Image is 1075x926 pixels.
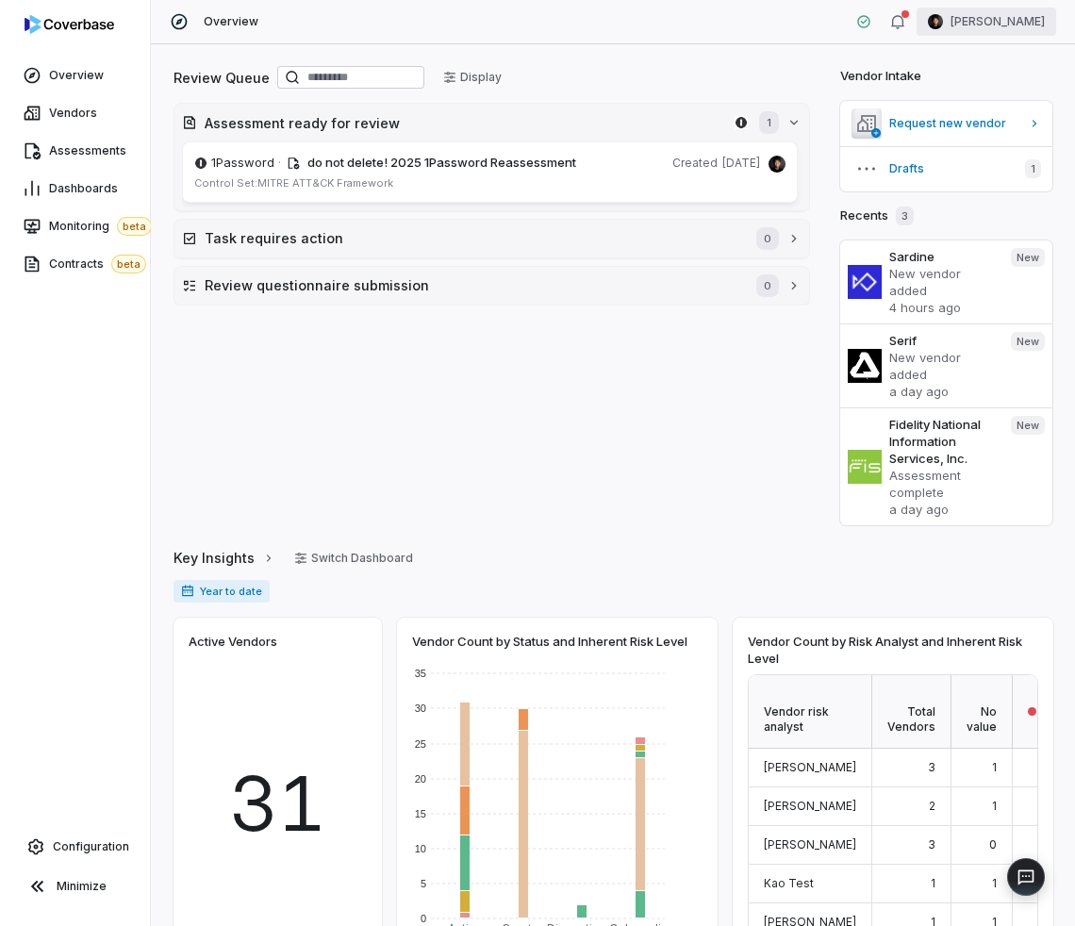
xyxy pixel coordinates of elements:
span: Active Vendors [189,633,277,650]
a: Vendors [4,96,146,130]
img: Clarence Chio avatar [769,156,786,173]
button: Clarence Chio avatar[PERSON_NAME] [917,8,1056,36]
span: beta [111,255,146,273]
h3: Serif [889,332,996,349]
span: Monitoring [49,217,152,236]
p: New vendor added [889,349,996,383]
span: beta [117,217,152,236]
span: [PERSON_NAME] [764,760,856,774]
h3: Sardine [889,248,996,265]
button: Minimize [8,868,142,905]
span: Vendors [49,106,97,121]
span: Vendor Count by Status and Inherent Risk Level [412,633,687,650]
text: 0 [421,913,426,924]
span: 31 [229,747,326,860]
text: 10 [415,843,426,854]
span: Minimize [57,879,107,894]
span: 3 [928,760,935,774]
span: [PERSON_NAME] [764,799,856,813]
p: New vendor added [889,265,996,299]
h2: Recents [840,207,914,225]
button: Key Insights [168,538,281,578]
a: Monitoringbeta [4,209,146,243]
span: 2 [929,799,935,813]
span: · [278,154,281,173]
text: 5 [421,878,426,889]
span: 0 [989,837,997,852]
svg: Date range for report [181,585,194,598]
span: Request new vendor [889,116,1020,131]
span: Overview [49,68,104,83]
span: 1 [992,760,997,774]
span: 1 [992,876,997,890]
span: [PERSON_NAME] [764,837,856,852]
a: Configuration [8,830,142,864]
h2: Task requires action [205,228,737,248]
text: 25 [415,738,426,750]
span: Contracts [49,255,146,273]
span: Kao Test [764,876,814,890]
img: Clarence Chio avatar [928,14,943,29]
img: logo-D7KZi-bG.svg [25,15,114,34]
text: 20 [415,773,426,785]
a: 1password.com1Password· do not delete! 2025 1Password ReassessmentCreated[DATE]Clarence Chio avat... [182,141,798,203]
text: 30 [415,703,426,714]
h2: Assessment ready for review [205,113,727,133]
button: Drafts1 [840,146,1052,191]
span: Drafts [889,161,1010,176]
p: 4 hours ago [889,299,996,316]
a: Contractsbeta [4,247,146,281]
span: New [1011,416,1045,435]
button: Switch Dashboard [283,544,424,572]
span: Vendor Count by Risk Analyst and Inherent Risk Level [748,633,1031,667]
span: Configuration [53,839,129,854]
a: Assessments [4,134,146,168]
span: Created [672,156,718,171]
span: 3 [896,207,914,225]
a: Dashboards [4,172,146,206]
div: Total Vendors [872,675,951,749]
span: Overview [204,14,258,29]
span: Dashboards [49,181,118,196]
span: 0 [756,227,779,250]
span: 3 [928,837,935,852]
text: 15 [415,808,426,819]
span: New [1011,332,1045,351]
h3: Fidelity National Information Services, Inc. [889,416,996,467]
text: 35 [415,668,426,679]
a: Overview [4,58,146,92]
span: [DATE] [721,156,761,171]
span: 1 [992,799,997,813]
span: 0 [756,274,779,297]
span: 1 [931,876,935,890]
span: Assessments [49,143,126,158]
span: do not delete! 2025 1Password Reassessment [307,155,576,170]
button: Display [432,63,513,91]
button: Review questionnaire submission0 [174,267,809,305]
span: 1 [759,111,779,134]
a: SardineNew vendor added4 hours agoNew [840,240,1052,323]
div: No value [951,675,1013,749]
span: Year to date [174,580,270,603]
div: Vendor risk analyst [749,675,872,749]
span: New [1011,248,1045,267]
h2: Vendor Intake [840,67,921,86]
a: Fidelity National Information Services, Inc.Assessment completea day agoNew [840,407,1052,525]
button: Assessment ready for review1password.com1 [174,104,809,141]
p: a day ago [889,383,996,400]
button: Task requires action0 [174,220,809,257]
a: Request new vendor [840,101,1052,146]
p: a day ago [889,501,996,518]
span: 1 [1025,159,1041,178]
p: Assessment complete [889,467,996,501]
a: Key Insights [174,538,275,578]
h2: Review questionnaire submission [205,275,737,295]
span: Key Insights [174,548,255,568]
span: [PERSON_NAME] [951,14,1045,29]
h2: Review Queue [174,68,270,88]
span: 1Password [211,154,274,173]
a: SerifNew vendor addeda day agoNew [840,323,1052,407]
span: Control Set: MITRE ATT&CK Framework [194,176,393,190]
